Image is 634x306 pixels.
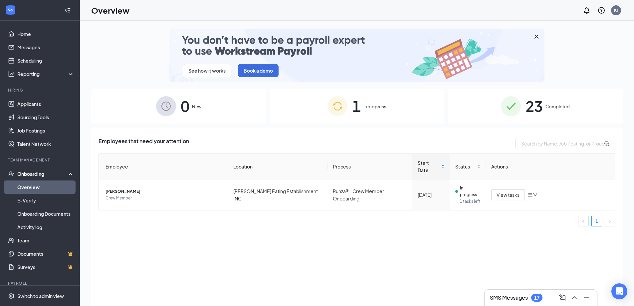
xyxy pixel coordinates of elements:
th: Status [450,154,486,179]
h3: SMS Messages [490,294,528,301]
span: Crew Member [106,195,223,201]
span: down [533,192,537,197]
a: Home [17,27,74,41]
th: Location [228,154,327,179]
svg: UserCheck [8,170,15,177]
a: E-Verify [17,194,74,207]
div: Hiring [8,87,73,93]
svg: WorkstreamLogo [7,7,14,13]
button: right [605,216,615,226]
svg: Analysis [8,71,15,77]
svg: Cross [532,33,540,41]
span: In progress [460,185,481,198]
svg: ComposeMessage [558,294,566,302]
span: right [608,219,612,223]
div: Open Intercom Messenger [611,283,627,299]
span: 23 [526,95,543,118]
span: [PERSON_NAME] [106,188,223,195]
a: Job Postings [17,124,74,137]
span: Employees that need your attention [99,137,189,150]
svg: Minimize [582,294,590,302]
a: 1 [592,216,602,226]
span: Start Date [418,159,440,174]
button: See how it works [183,64,231,77]
button: left [578,216,589,226]
button: ComposeMessage [557,292,568,303]
a: Sourcing Tools [17,111,74,124]
button: Minimize [581,292,592,303]
span: 1 tasks left [460,198,481,205]
div: Switch to admin view [17,293,64,299]
li: 1 [591,216,602,226]
a: Activity log [17,220,74,234]
td: Runza® - Crew Member Onboarding [327,179,412,210]
svg: Notifications [583,6,591,14]
a: Onboarding Documents [17,207,74,220]
svg: Collapse [64,7,71,14]
div: 17 [534,295,539,301]
div: Payroll [8,280,73,286]
a: Applicants [17,97,74,111]
svg: QuestionInfo [597,6,605,14]
div: Onboarding [17,170,69,177]
div: [DATE] [418,191,445,198]
svg: Settings [8,293,15,299]
li: Previous Page [578,216,589,226]
a: Team [17,234,74,247]
a: Messages [17,41,74,54]
button: View tasks [491,189,525,200]
th: Actions [486,154,615,179]
span: View tasks [497,191,520,198]
span: 1 [352,95,361,118]
span: Status [455,163,476,170]
button: ChevronUp [569,292,580,303]
a: SurveysCrown [17,260,74,274]
th: Process [327,154,412,179]
span: left [581,219,585,223]
a: Talent Network [17,137,74,151]
svg: ChevronUp [570,294,578,302]
h1: Overview [91,5,129,16]
img: payroll-small.gif [169,29,544,82]
input: Search by Name, Job Posting, or Process [516,137,615,150]
th: Employee [99,154,228,179]
a: Scheduling [17,54,74,67]
div: KJ [614,7,618,13]
span: bars [528,192,533,197]
span: Completed [545,103,570,110]
button: Book a demo [238,64,279,77]
span: 0 [181,95,189,118]
a: Overview [17,180,74,194]
span: New [192,103,201,110]
div: Reporting [17,71,75,77]
td: [PERSON_NAME] Eating Establishment INC [228,179,327,210]
div: Team Management [8,157,73,163]
li: Next Page [605,216,615,226]
a: DocumentsCrown [17,247,74,260]
span: In progress [363,103,386,110]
